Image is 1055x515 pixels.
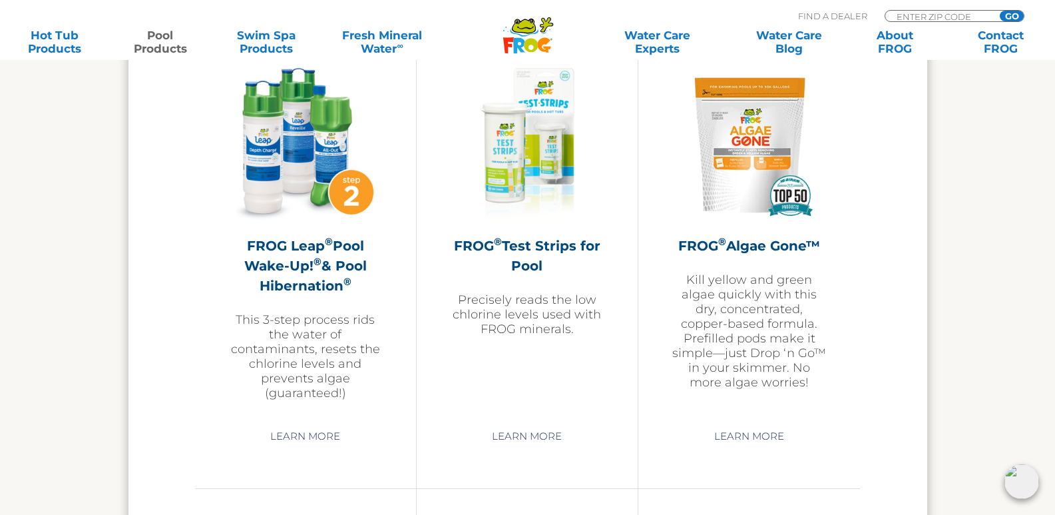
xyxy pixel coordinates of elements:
a: Water CareBlog [748,29,831,55]
a: AboutFROG [853,29,936,55]
img: ALGAE-GONE-30K-FRONTVIEW-FORM_PSN.webp [672,68,827,223]
input: Zip Code Form [895,11,985,22]
input: GO [1000,11,1024,21]
sup: ® [718,235,726,248]
sup: ® [494,235,502,248]
a: Water CareExperts [590,29,724,55]
h2: FROG Leap Pool Wake-Up! & Pool Hibernation [228,236,383,296]
a: Fresh MineralWater∞ [331,29,434,55]
a: Hot TubProducts [13,29,96,55]
img: leap-wake-up-hibernate-featured-img-v2-300x300.png [228,68,383,223]
p: Kill yellow and green algae quickly with this dry, concentrated, copper-based formula. Prefilled ... [672,272,827,390]
a: ContactFROG [959,29,1042,55]
a: PoolProducts [119,29,202,55]
sup: ® [314,255,321,268]
a: Swim SpaProducts [225,29,308,55]
img: openIcon [1004,464,1039,499]
sup: ® [325,235,333,248]
h2: FROG Test Strips for Pool [450,236,604,276]
p: Precisely reads the low chlorine levels used with FROG minerals. [450,292,604,336]
h2: FROG Algae Gone™ [672,236,827,256]
sup: ∞ [397,41,403,51]
p: Find A Dealer [798,10,867,22]
a: FROG®Algae Gone™Kill yellow and green algae quickly with this dry, concentrated, copper-based for... [672,68,827,414]
sup: ® [343,275,351,288]
a: FROG®Test Strips for PoolPrecisely reads the low chlorine levels used with FROG minerals. [450,68,604,414]
a: Learn More [699,424,799,448]
a: FROG Leap®Pool Wake-Up!®& Pool Hibernation®This 3-step process rids the water of contaminants, re... [228,68,383,414]
a: Learn More [255,424,355,448]
img: test-strips-pool-featured-img-v2-300x300.png [450,68,604,223]
p: This 3-step process rids the water of contaminants, resets the chlorine levels and prevents algae... [228,312,383,400]
a: Learn More [477,424,577,448]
